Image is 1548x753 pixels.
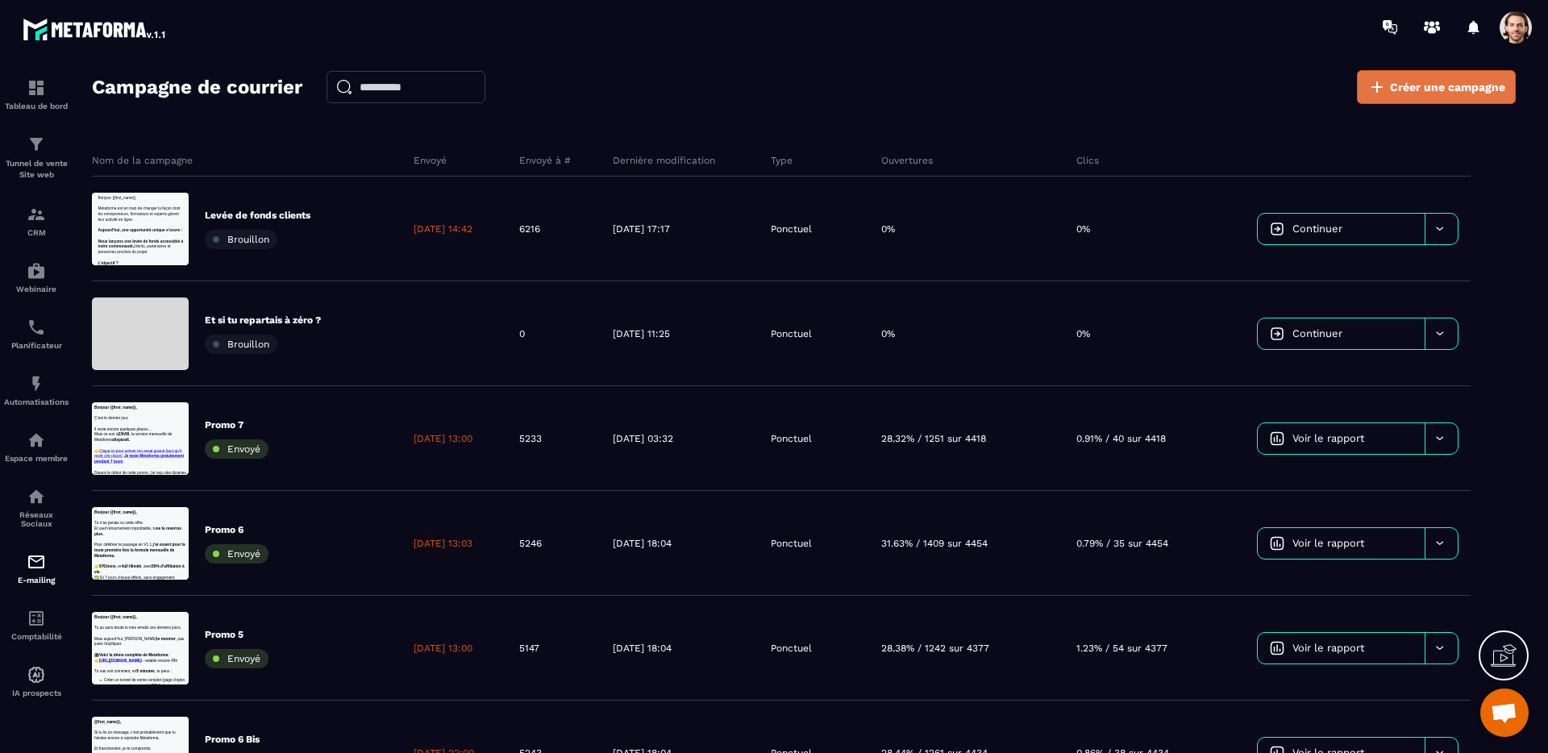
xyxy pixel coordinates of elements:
span: Voir le rapport [1292,537,1364,549]
p: Et si tu repartais à zéro ? [205,314,321,327]
a: accountantaccountantComptabilité [4,597,69,653]
p: 5233 [519,432,542,445]
p: Ponctuel [771,642,812,655]
p: Et sauf retournement improbable, tu [8,62,314,98]
span: Continuer [1292,223,1342,235]
a: formationformationTunnel de vente Site web [4,123,69,193]
p: [DATE] 18:04 [613,642,672,655]
img: icon [1270,641,1284,655]
p: 0% [881,223,895,235]
p: 👉 – valable encore 48h [8,152,314,170]
img: automations [27,374,46,393]
p: 5246 [519,537,542,550]
span: Continuer [1292,327,1342,339]
strong: Bonjour {{first_name}}, [8,10,150,23]
p: Nom de la campagne [92,154,193,167]
p: 28.38% / 1242 sur 4377 [881,642,989,655]
strong: Aujourd’hui, une opportunité unique s’ouvre : [20,118,301,131]
p: [DATE] 11:25 [613,327,670,340]
p: Tu as sans doute lu mes emails ces derniers jours. [8,44,314,62]
img: accountant [27,609,46,628]
p: Trop de promesses [40,202,314,219]
span: Créer une campagne [1390,79,1505,95]
a: schedulerschedulerPlanificateur [4,306,69,362]
a: social-networksocial-networkRéseaux Sociaux [4,475,69,540]
strong: 23h59 [88,100,124,114]
a: automationsautomationsWebinaire [4,249,69,306]
strong: Bonjour {{first_name}}, [8,10,168,26]
strong: 5 minutes [149,190,210,204]
p: Promo 6 [205,523,268,536]
p: Type [771,154,793,167]
a: formationformationTableau de bord [4,66,69,123]
strong: j’ai ouvert pour la toute première fois la formule mensuelle de Metaforma. [8,118,310,168]
p: Ton hébergeur de formation [40,206,314,226]
p: Depuis le début de cette promo, j’ai reçu des dizaines de messages. [8,225,314,261]
img: icon [1270,222,1284,236]
p: Tu veux développer ton activité, automatiser tes ventes, gagner du temps… [8,48,314,89]
span: Voir le rapport [1292,642,1364,654]
p: 6216 [519,223,540,235]
img: social-network [27,487,46,506]
p: Il reste encore quelques places… [8,81,314,98]
p: C’est le dernier jour. [8,44,314,62]
p: Espace membre [4,454,69,463]
p: Ouvertures [881,154,933,167]
strong: {{first_name}}, [8,10,97,23]
p: J’ai vu toutes les niches. Tous les modèles. Tous les outils. [8,152,314,189]
p: 👉 Clickfunnels [8,225,314,243]
span: Envoyé [227,548,260,560]
a: Voir le rapport [1258,423,1425,454]
p: [DOMAIN_NAME] ou learnybox pour les tunnels [40,184,314,220]
p: Mais aujourd’hui, [PERSON_NAME] , pas juste t’expliquer. [8,81,314,117]
strong: Voici la démo complète de Metaforma [24,136,254,150]
span: Brouillon [227,234,269,245]
a: Je teste Metaforma gratuitement pendant 7 jours [8,173,306,204]
p: Clics [1076,154,1099,167]
a: automationsautomationsAutomatisations [4,362,69,418]
p: [DATE] 13:03 [414,537,472,550]
p: 0 [519,327,525,340]
p: Et ton logiciel de tunnel [40,226,314,246]
p: 0% [881,327,895,340]
p: Ton CRM [40,144,314,164]
span: Envoyé [227,443,260,455]
strong: Nous lançons une levée de fonds accessible à notre communauté, [20,154,304,185]
p: Et comme toi, je jonglais avec : [8,206,314,224]
img: icon [1270,536,1284,551]
strong: Depuis 2019, j’ai accompagné plusieurs milliers d’apprenants et des centaines d’entrepreneurs du ... [8,46,314,132]
p: Trop d’outils [40,184,314,202]
p: [DATE] 13:00 [414,432,472,445]
span: , avec [164,190,199,204]
p: [DATE] 03:32 [613,432,673,445]
p: Webinaire [4,285,69,293]
p: ✅ Et 7 jours d’essai offerts, sans engagement. [8,225,314,243]
span: Brouillon [227,339,269,350]
p: Si tu lis ce message, c’est probablement que tu hésites encore à rejoindre Metaforma. [8,44,314,81]
p: Mais ce soir à , la version mensuelle de Metaforma [8,98,314,135]
img: formation [27,78,46,98]
img: formation [27,205,46,224]
img: icon [1270,327,1284,341]
img: logo [23,15,168,44]
p: Planificateur [4,341,69,350]
p: 👉 [8,152,314,206]
strong: 97€/mois [24,190,79,204]
p: Ponctuel [771,537,812,550]
p: Automatisations [4,397,69,406]
p: [DATE] 14:42 [414,223,472,235]
p: Ton outil de prise de RDV [40,164,314,185]
p: Envoyé à # [519,154,571,167]
p: Promo 5 [205,628,268,641]
a: formationformationCRM [4,193,69,249]
p: Et parfois… des déceptions [40,219,314,237]
span: 🎥 [8,136,24,150]
p: Mais chaque jour tu ouvres : [8,110,314,130]
p: 0.79% / 35 sur 4454 [1076,537,1168,550]
img: icon [1270,431,1284,446]
a: Voir le rapport [1258,528,1425,559]
strong: full illimité [101,190,164,204]
p: Ponctuel [771,432,812,445]
a: automationsautomationsEspace membre [4,418,69,475]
